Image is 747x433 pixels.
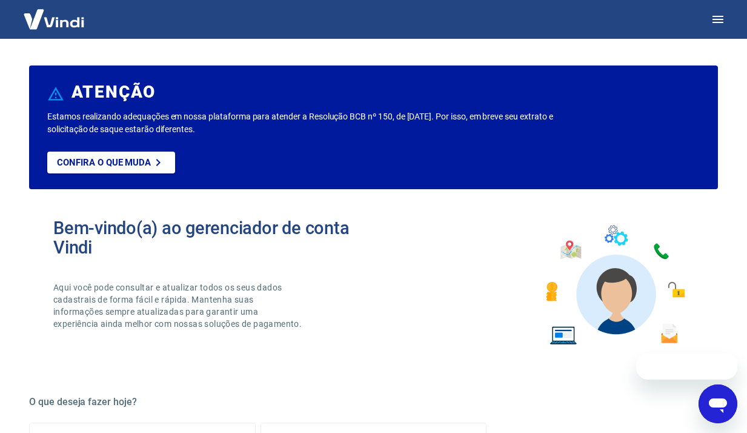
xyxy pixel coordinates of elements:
[47,110,569,136] p: Estamos realizando adequações em nossa plataforma para atender a Resolução BCB nº 150, de [DATE]....
[53,218,374,257] h2: Bem-vindo(a) ao gerenciador de conta Vindi
[57,157,151,168] p: Confira o que muda
[535,218,694,352] img: Imagem de um avatar masculino com diversos icones exemplificando as funcionalidades do gerenciado...
[53,281,304,330] p: Aqui você pode consultar e atualizar todos os seus dados cadastrais de forma fácil e rápida. Mant...
[47,152,175,173] a: Confira o que muda
[699,384,737,423] iframe: Botão para abrir a janela de mensagens
[636,353,737,380] iframe: Mensagem da empresa
[71,86,156,98] h6: ATENÇÃO
[29,396,718,408] h5: O que deseja fazer hoje?
[15,1,93,38] img: Vindi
